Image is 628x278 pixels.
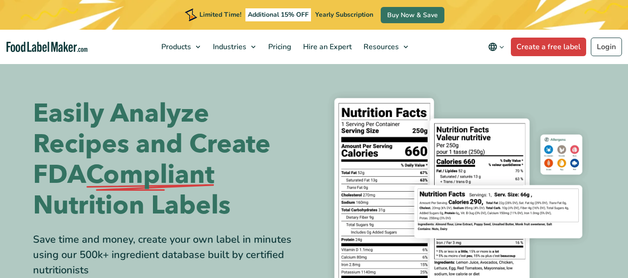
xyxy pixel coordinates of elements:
[511,38,586,56] a: Create a free label
[245,8,311,21] span: Additional 15% OFF
[297,30,356,64] a: Hire an Expert
[207,30,260,64] a: Industries
[263,30,295,64] a: Pricing
[482,38,511,56] button: Change language
[315,10,373,19] span: Yearly Subscription
[361,42,400,52] span: Resources
[199,10,241,19] span: Limited Time!
[33,98,307,221] h1: Easily Analyze Recipes and Create FDA Nutrition Labels
[300,42,353,52] span: Hire an Expert
[358,30,413,64] a: Resources
[7,42,88,52] a: Food Label Maker homepage
[33,232,307,278] div: Save time and money, create your own label in minutes using our 500k+ ingredient database built b...
[210,42,247,52] span: Industries
[381,7,444,23] a: Buy Now & Save
[86,160,214,190] span: Compliant
[265,42,292,52] span: Pricing
[156,30,205,64] a: Products
[591,38,622,56] a: Login
[159,42,192,52] span: Products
